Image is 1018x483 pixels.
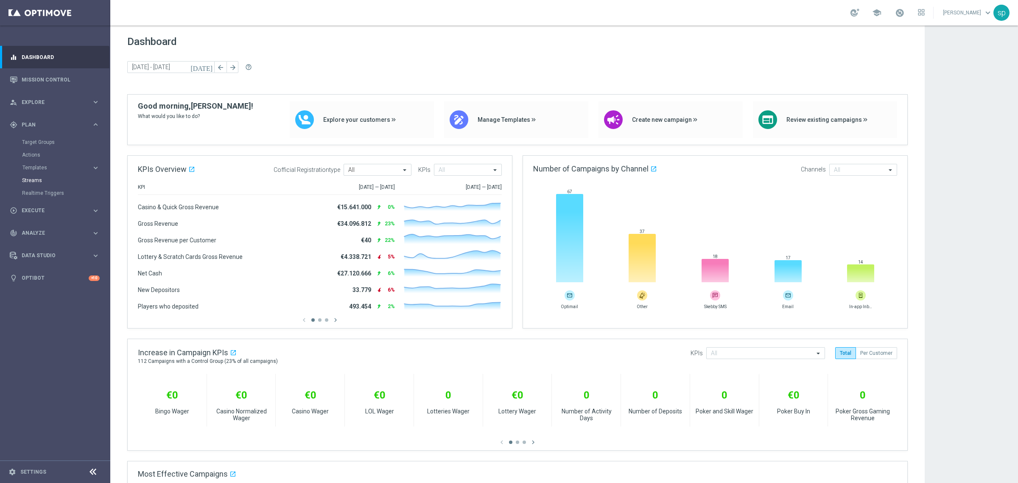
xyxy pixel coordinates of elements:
[9,121,100,128] button: gps_fixed Plan keyboard_arrow_right
[10,207,92,214] div: Execute
[22,253,92,258] span: Data Studio
[10,46,100,68] div: Dashboard
[10,267,100,289] div: Optibot
[22,230,92,236] span: Analyze
[10,98,92,106] div: Explore
[22,139,88,146] a: Target Groups
[9,275,100,281] button: lightbulb Optibot +10
[872,8,881,17] span: school
[10,121,92,129] div: Plan
[89,275,100,281] div: +10
[9,252,100,259] button: Data Studio keyboard_arrow_right
[942,6,993,19] a: [PERSON_NAME]keyboard_arrow_down
[92,98,100,106] i: keyboard_arrow_right
[10,229,92,237] div: Analyze
[22,68,100,91] a: Mission Control
[9,54,100,61] button: equalizer Dashboard
[9,76,100,83] button: Mission Control
[22,100,92,105] span: Explore
[10,252,92,259] div: Data Studio
[10,207,17,214] i: play_circle_outline
[92,252,100,260] i: keyboard_arrow_right
[983,8,993,17] span: keyboard_arrow_down
[22,152,88,158] a: Actions
[9,207,100,214] button: play_circle_outline Execute keyboard_arrow_right
[22,267,89,289] a: Optibot
[22,161,109,174] div: Templates
[22,174,109,187] div: Streams
[22,136,109,149] div: Target Groups
[22,190,88,197] a: Realtime Triggers
[22,165,92,170] div: Templates
[22,149,109,161] div: Actions
[22,165,83,170] span: Templates
[10,53,17,61] i: equalizer
[22,187,109,199] div: Realtime Triggers
[92,121,100,129] i: keyboard_arrow_right
[10,229,17,237] i: track_changes
[22,164,100,171] button: Templates keyboard_arrow_right
[22,46,100,68] a: Dashboard
[22,122,92,127] span: Plan
[92,164,100,172] i: keyboard_arrow_right
[10,274,17,282] i: lightbulb
[9,99,100,106] button: person_search Explore keyboard_arrow_right
[10,68,100,91] div: Mission Control
[92,229,100,237] i: keyboard_arrow_right
[10,121,17,129] i: gps_fixed
[993,5,1010,21] div: sp
[10,98,17,106] i: person_search
[20,469,46,475] a: Settings
[22,208,92,213] span: Execute
[9,230,100,236] button: track_changes Analyze keyboard_arrow_right
[22,177,88,184] a: Streams
[8,468,16,476] i: settings
[92,207,100,215] i: keyboard_arrow_right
